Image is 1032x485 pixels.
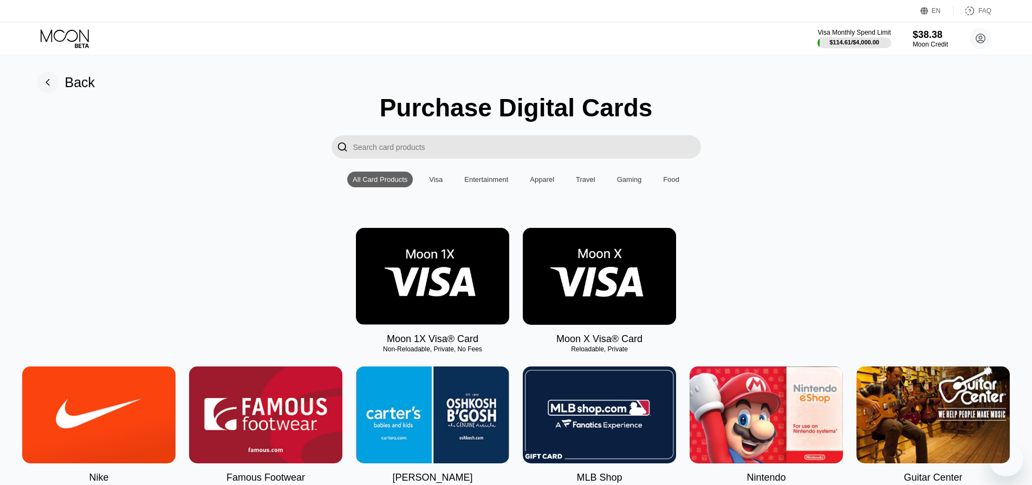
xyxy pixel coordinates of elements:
[829,39,879,45] div: $114.61 / $4,000.00
[556,333,642,345] div: Moon X Visa® Card
[353,135,701,159] input: Search card products
[663,175,679,183] div: Food
[953,5,991,16] div: FAQ
[932,7,941,15] div: EN
[387,333,478,345] div: Moon 1X Visa® Card
[747,472,786,483] div: Nintendo
[617,175,642,183] div: Gaming
[913,29,948,48] div: $38.38Moon Credit
[978,7,991,15] div: FAQ
[523,345,676,353] div: Reloadable, Private
[380,93,653,122] div: Purchase Digital Cards
[576,175,595,183] div: Travel
[429,175,443,183] div: Visa
[37,71,95,93] div: Back
[353,175,407,183] div: All Card Products
[464,175,508,183] div: Entertainment
[424,172,448,187] div: Visa
[913,41,948,48] div: Moon Credit
[356,345,509,353] div: Non-Reloadable, Private, No Fees
[530,175,554,183] div: Apparel
[89,472,108,483] div: Nike
[337,141,348,153] div: 
[913,29,948,41] div: $38.38
[612,172,647,187] div: Gaming
[904,472,962,483] div: Guitar Center
[920,5,953,16] div: EN
[989,442,1023,476] iframe: Button to launch messaging window
[226,472,305,483] div: Famous Footwear
[347,172,413,187] div: All Card Products
[817,29,891,36] div: Visa Monthly Spend Limit
[459,172,514,187] div: Entertainment
[65,75,95,90] div: Back
[576,472,622,483] div: MLB Shop
[570,172,601,187] div: Travel
[817,29,891,48] div: Visa Monthly Spend Limit$114.61/$4,000.00
[392,472,472,483] div: [PERSON_NAME]
[658,172,685,187] div: Food
[332,135,353,159] div: 
[524,172,560,187] div: Apparel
